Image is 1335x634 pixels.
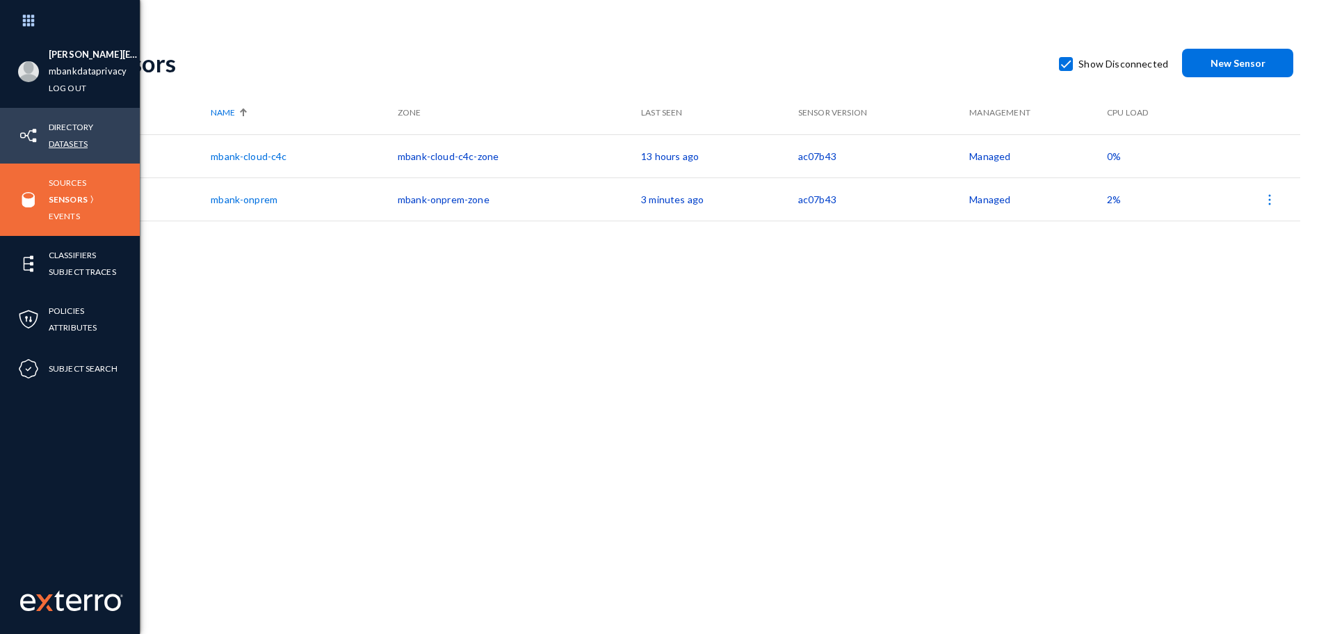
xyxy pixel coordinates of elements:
span: 0% [1107,150,1121,162]
a: Classifiers [49,247,96,263]
img: icon-elements.svg [18,253,39,274]
a: Policies [49,303,84,319]
td: Managed [969,177,1107,221]
a: Datasets [49,136,88,152]
span: Name [211,106,235,119]
th: Last Seen [641,91,798,134]
td: ac07b43 [798,177,969,221]
a: mbank-cloud-c4c [211,150,286,162]
span: New Sensor [1211,57,1265,69]
div: Name [211,106,391,119]
img: exterro-logo.svg [36,594,53,611]
img: icon-inventory.svg [18,125,39,146]
a: Log out [49,80,86,96]
li: [PERSON_NAME][EMAIL_ADDRESS][PERSON_NAME][DOMAIN_NAME] [49,47,140,63]
a: Subject Search [49,360,118,377]
th: Zone [398,91,641,134]
a: Subject Traces [49,264,116,280]
a: mbankdataprivacy [49,63,127,79]
span: 2% [1107,193,1121,205]
img: icon-more.svg [1263,193,1277,207]
td: Managed [969,134,1107,177]
a: mbank-onprem [211,193,277,205]
img: app launcher [8,6,49,35]
td: mbank-onprem-zone [398,177,641,221]
td: ac07b43 [798,134,969,177]
button: New Sensor [1182,49,1293,77]
a: Sensors [49,191,88,207]
td: 13 hours ago [641,134,798,177]
img: icon-compliance.svg [18,358,39,379]
td: 3 minutes ago [641,177,798,221]
img: exterro-work-mark.svg [20,590,123,611]
th: Sensor Version [798,91,969,134]
a: Directory [49,119,93,135]
a: Attributes [49,319,97,335]
td: mbank-cloud-c4c-zone [398,134,641,177]
a: Events [49,208,80,224]
img: icon-policies.svg [18,309,39,330]
th: CPU Load [1107,91,1200,134]
th: Status [92,91,211,134]
div: Sensors [92,49,1045,77]
th: Management [969,91,1107,134]
img: blank-profile-picture.png [18,61,39,82]
img: icon-sources.svg [18,189,39,210]
a: Sources [49,175,86,191]
span: Show Disconnected [1078,54,1168,74]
